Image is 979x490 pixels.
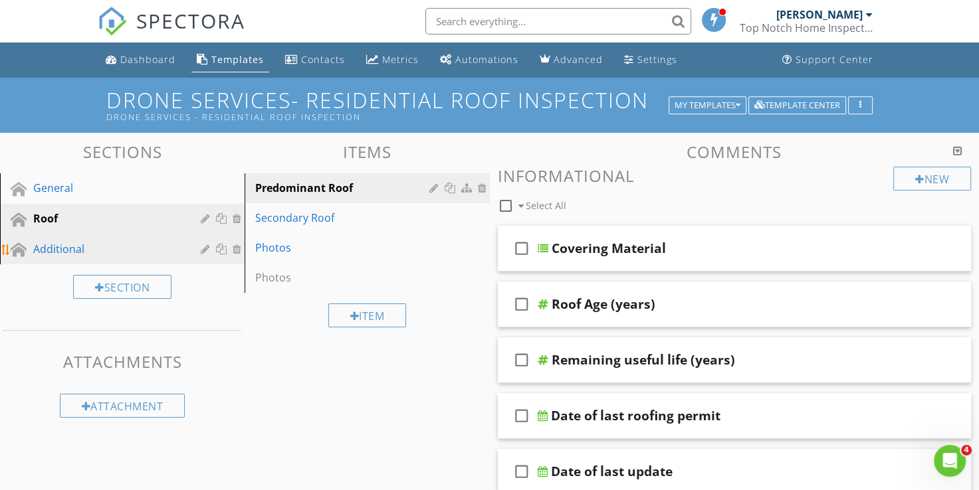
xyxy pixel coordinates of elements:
button: My Templates [669,96,746,115]
span: Select All [526,199,566,212]
i: check_box_outline_blank [511,400,532,432]
div: Settings [637,53,677,66]
h3: Items [245,143,489,161]
span: 4 [961,445,972,455]
a: Dashboard [100,48,181,72]
a: Settings [619,48,683,72]
div: Additional [33,241,181,257]
div: Top Notch Home Inspections LLC [740,21,873,35]
div: New [893,167,971,191]
i: check_box_outline_blank [511,344,532,376]
div: Attachment [60,394,185,418]
div: Photos [255,240,433,256]
input: Search everything... [425,8,691,35]
a: Support Center [777,48,879,72]
div: Templates [211,53,264,66]
h3: Informational [498,167,972,185]
div: Item [328,303,407,327]
div: General [33,180,181,196]
div: Remaining useful life (years) [552,352,735,368]
a: Metrics [361,48,424,72]
div: DRONE Services - Residential Roof Inspection [106,112,673,122]
span: SPECTORA [136,7,245,35]
div: Dashboard [120,53,175,66]
a: Contacts [280,48,350,72]
div: [PERSON_NAME] [776,8,863,21]
i: check_box_outline_blank [511,455,532,487]
div: Section [73,275,171,299]
div: Date of last roofing permit [551,408,720,424]
div: Date of last update [551,463,673,479]
i: check_box_outline_blank [511,232,532,264]
div: Secondary Roof [255,210,433,226]
a: Template Center [748,98,846,110]
button: Template Center [748,96,846,115]
div: Template Center [754,101,840,110]
div: Covering Material [552,240,666,256]
h3: Comments [498,143,972,161]
div: Contacts [301,53,345,66]
div: Roof [33,210,181,226]
img: The Best Home Inspection Software - Spectora [98,7,127,36]
div: Predominant Roof [255,180,433,196]
h1: DRONE Services- Residential Roof Inspection [106,88,873,122]
a: Templates [191,48,269,72]
div: Photos [255,270,433,286]
a: SPECTORA [98,18,245,46]
div: Automations [455,53,518,66]
div: Metrics [382,53,419,66]
iframe: Intercom live chat [934,445,966,477]
div: My Templates [675,101,740,110]
div: Advanced [554,53,603,66]
a: Advanced [534,48,608,72]
div: Roof Age (years) [552,296,655,312]
div: Support Center [796,53,873,66]
a: Automations (Basic) [435,48,524,72]
i: check_box_outline_blank [511,288,532,320]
